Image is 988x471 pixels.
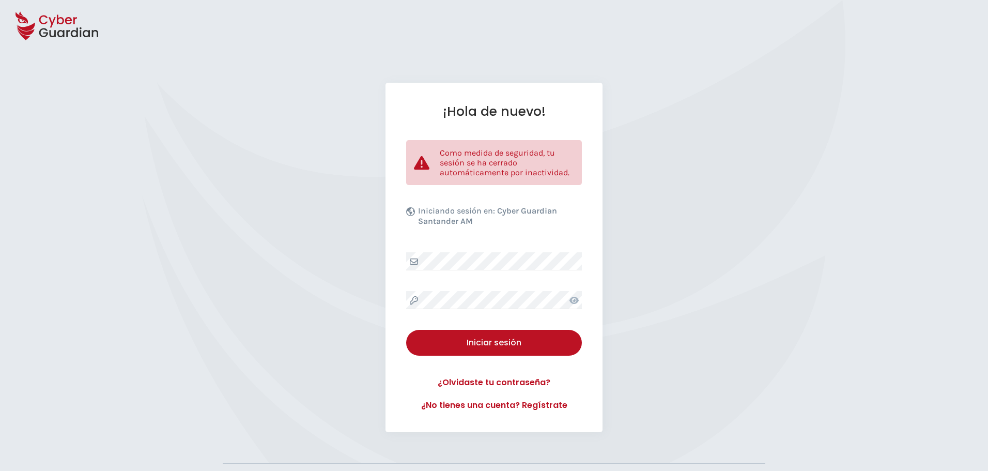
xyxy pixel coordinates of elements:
p: Iniciando sesión en: [418,206,579,232]
a: ¿Olvidaste tu contraseña? [406,376,582,389]
p: Como medida de seguridad, tu sesión se ha cerrado automáticamente por inactividad. [440,148,574,177]
h1: ¡Hola de nuevo! [406,103,582,119]
div: Iniciar sesión [414,337,574,349]
a: ¿No tienes una cuenta? Regístrate [406,399,582,412]
button: Iniciar sesión [406,330,582,356]
b: Cyber Guardian Santander AM [418,206,557,226]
